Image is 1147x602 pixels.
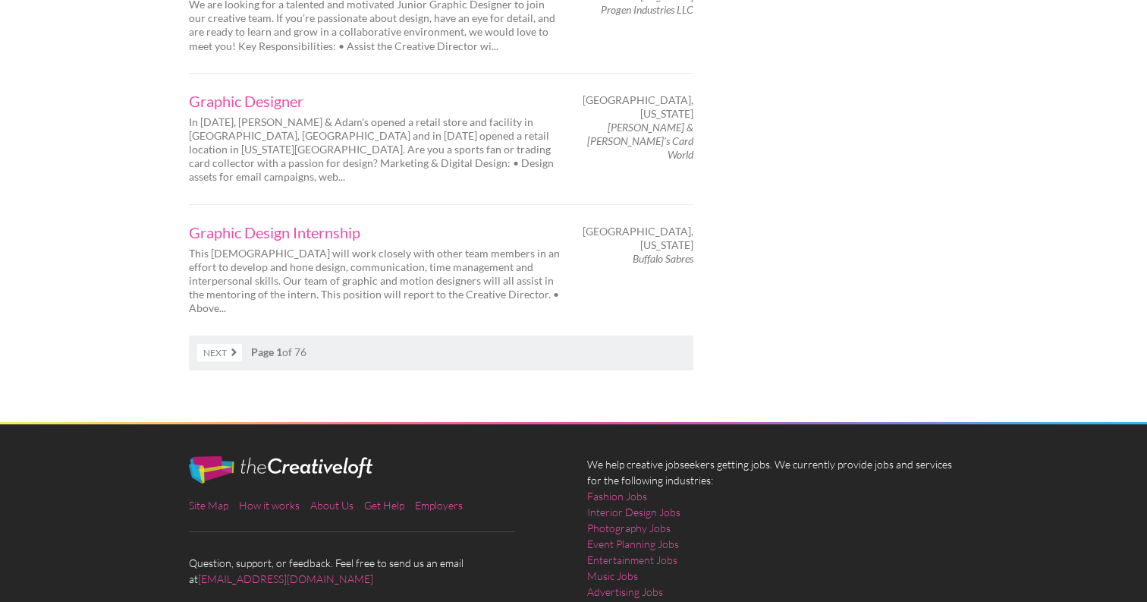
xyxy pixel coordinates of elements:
[251,345,282,358] strong: Page 1
[587,552,677,568] a: Entertainment Jobs
[198,572,373,585] a: [EMAIL_ADDRESS][DOMAIN_NAME]
[364,499,404,512] a: Get Help
[197,344,242,361] a: Next
[415,499,463,512] a: Employers
[189,93,561,109] a: Graphic Designer
[239,499,300,512] a: How it works
[587,488,647,504] a: Fashion Jobs
[601,3,693,16] em: Progen Industries LLC
[583,93,693,121] span: [GEOGRAPHIC_DATA], [US_STATE]
[633,252,693,265] em: Buffalo Sabres
[310,499,354,512] a: About Us
[189,456,372,484] img: The Creative Loft
[587,536,679,552] a: Event Planning Jobs
[189,225,561,240] a: Graphic Design Internship
[587,520,671,536] a: Photography Jobs
[189,115,561,184] p: In [DATE], [PERSON_NAME] & Adam's opened a retail store and facility in [GEOGRAPHIC_DATA], [GEOGR...
[189,499,228,512] a: Site Map
[583,225,693,252] span: [GEOGRAPHIC_DATA], [US_STATE]
[587,584,663,600] a: Advertising Jobs
[587,121,693,161] em: [PERSON_NAME] & [PERSON_NAME]'s Card World
[189,247,561,316] p: This [DEMOGRAPHIC_DATA] will work closely with other team members in an effort to develop and hon...
[587,568,638,584] a: Music Jobs
[189,336,693,370] nav: of 76
[587,504,680,520] a: Interior Design Jobs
